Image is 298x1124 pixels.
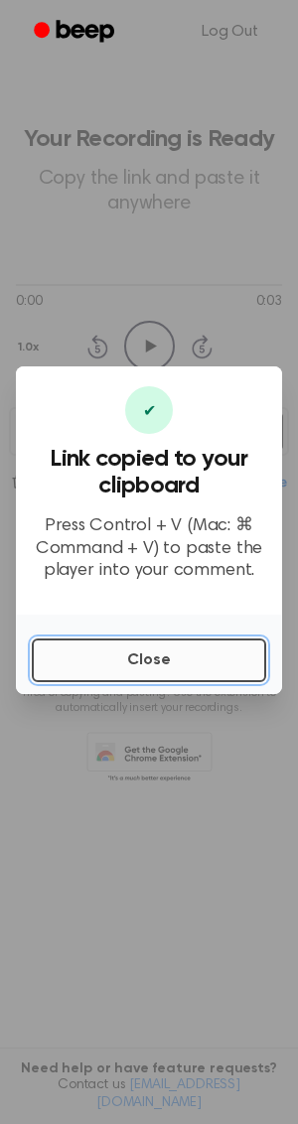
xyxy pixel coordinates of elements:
[32,446,266,499] h3: Link copied to your clipboard
[32,515,266,583] p: Press Control + V (Mac: ⌘ Command + V) to paste the player into your comment.
[125,386,173,434] div: ✔
[20,13,132,52] a: Beep
[182,8,278,56] a: Log Out
[32,638,266,682] button: Close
